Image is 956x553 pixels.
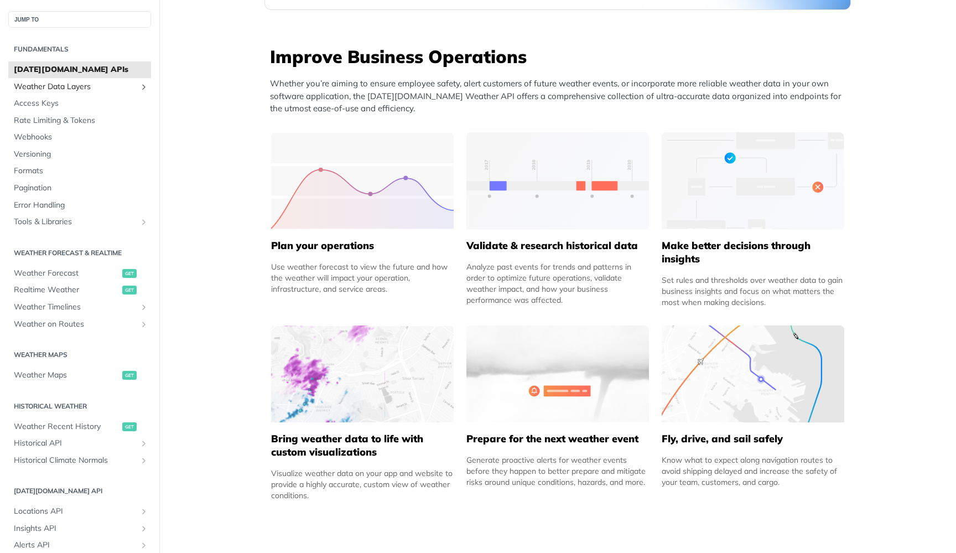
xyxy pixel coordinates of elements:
[270,44,851,69] h3: Improve Business Operations
[8,11,151,28] button: JUMP TO
[139,524,148,533] button: Show subpages for Insights API
[466,325,649,422] img: 2c0a313-group-496-12x.svg
[8,248,151,258] h2: Weather Forecast & realtime
[8,129,151,146] a: Webhooks
[8,350,151,360] h2: Weather Maps
[14,64,148,75] span: [DATE][DOMAIN_NAME] APIs
[139,82,148,91] button: Show subpages for Weather Data Layers
[14,285,119,296] span: Realtime Weather
[8,367,151,384] a: Weather Mapsget
[8,316,151,333] a: Weather on RoutesShow subpages for Weather on Routes
[8,44,151,54] h2: Fundamentals
[271,132,454,229] img: 39565e8-group-4962x.svg
[14,455,137,466] span: Historical Climate Normals
[14,438,137,449] span: Historical API
[139,303,148,312] button: Show subpages for Weather Timelines
[139,456,148,465] button: Show subpages for Historical Climate Normals
[8,265,151,282] a: Weather Forecastget
[662,432,844,446] h5: Fly, drive, and sail safely
[14,166,148,177] span: Formats
[8,112,151,129] a: Rate Limiting & Tokens
[14,183,148,194] span: Pagination
[466,239,649,252] h5: Validate & research historical data
[8,401,151,411] h2: Historical Weather
[14,200,148,211] span: Error Handling
[466,454,649,488] div: Generate proactive alerts for weather events before they happen to better prepare and mitigate ri...
[8,146,151,163] a: Versioning
[139,507,148,516] button: Show subpages for Locations API
[271,432,454,459] h5: Bring weather data to life with custom visualizations
[14,302,137,313] span: Weather Timelines
[14,115,148,126] span: Rate Limiting & Tokens
[14,421,119,432] span: Weather Recent History
[14,268,119,279] span: Weather Forecast
[139,541,148,550] button: Show subpages for Alerts API
[8,282,151,298] a: Realtime Weatherget
[271,239,454,252] h5: Plan your operations
[8,299,151,316] a: Weather TimelinesShow subpages for Weather Timelines
[122,371,137,380] span: get
[14,506,137,517] span: Locations API
[8,435,151,452] a: Historical APIShow subpages for Historical API
[8,95,151,112] a: Access Keys
[14,81,137,92] span: Weather Data Layers
[466,432,649,446] h5: Prepare for the next weather event
[466,132,649,229] img: 13d7ca0-group-496-2.svg
[662,275,844,308] div: Set rules and thresholds over weather data to gain business insights and focus on what matters th...
[271,468,454,501] div: Visualize weather data on your app and website to provide a highly accurate, custom view of weath...
[139,320,148,329] button: Show subpages for Weather on Routes
[14,540,137,551] span: Alerts API
[139,218,148,226] button: Show subpages for Tools & Libraries
[14,523,137,534] span: Insights API
[662,454,844,488] div: Know what to expect along navigation routes to avoid shipping delayed and increase the safety of ...
[270,77,851,115] p: Whether you’re aiming to ensure employee safety, alert customers of future weather events, or inc...
[14,216,137,228] span: Tools & Libraries
[662,325,844,422] img: 994b3d6-mask-group-32x.svg
[8,452,151,469] a: Historical Climate NormalsShow subpages for Historical Climate Normals
[8,79,151,95] a: Weather Data LayersShow subpages for Weather Data Layers
[8,486,151,496] h2: [DATE][DOMAIN_NAME] API
[8,61,151,78] a: [DATE][DOMAIN_NAME] APIs
[122,422,137,431] span: get
[122,286,137,294] span: get
[8,503,151,520] a: Locations APIShow subpages for Locations API
[662,239,844,266] h5: Make better decisions through insights
[139,439,148,448] button: Show subpages for Historical API
[122,269,137,278] span: get
[14,149,148,160] span: Versioning
[271,261,454,294] div: Use weather forecast to view the future and how the weather will impact your operation, infrastru...
[8,197,151,214] a: Error Handling
[662,132,844,229] img: a22d113-group-496-32x.svg
[466,261,649,306] div: Analyze past events for trends and patterns in order to optimize future operations, validate weat...
[271,325,454,422] img: 4463876-group-4982x.svg
[8,180,151,197] a: Pagination
[8,418,151,435] a: Weather Recent Historyget
[14,319,137,330] span: Weather on Routes
[14,370,119,381] span: Weather Maps
[8,520,151,537] a: Insights APIShow subpages for Insights API
[8,163,151,179] a: Formats
[14,98,148,109] span: Access Keys
[14,132,148,143] span: Webhooks
[8,214,151,230] a: Tools & LibrariesShow subpages for Tools & Libraries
